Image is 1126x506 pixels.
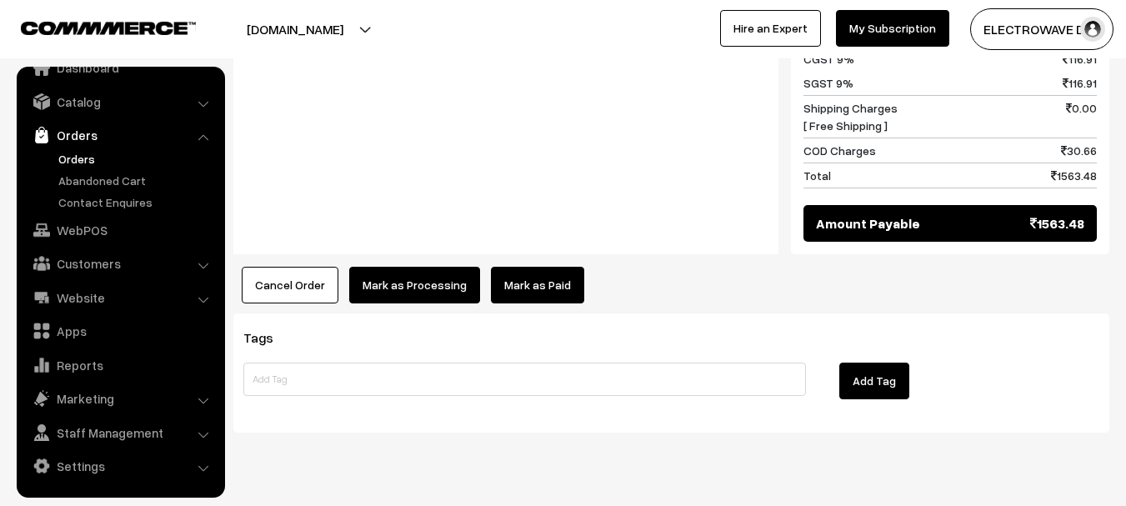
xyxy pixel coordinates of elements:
a: Hire an Expert [720,10,821,47]
input: Add Tag [243,363,806,396]
a: Contact Enquires [54,193,219,211]
a: COMMMERCE [21,17,167,37]
a: Dashboard [21,53,219,83]
span: 116.91 [1063,74,1097,92]
span: CGST 9% [803,50,854,68]
img: user [1080,17,1105,42]
span: 116.91 [1063,50,1097,68]
span: Total [803,167,831,184]
a: Orders [21,120,219,150]
span: Tags [243,329,293,346]
a: My Subscription [836,10,949,47]
a: Settings [21,451,219,481]
a: Customers [21,248,219,278]
span: SGST 9% [803,74,853,92]
button: ELECTROWAVE DE… [970,8,1113,50]
a: Staff Management [21,418,219,448]
a: Apps [21,316,219,346]
button: Add Tag [839,363,909,399]
a: Marketing [21,383,219,413]
a: Orders [54,150,219,168]
a: Abandoned Cart [54,172,219,189]
span: Amount Payable [816,213,920,233]
span: COD Charges [803,142,876,159]
span: 1563.48 [1030,213,1084,233]
span: 0.00 [1066,99,1097,134]
a: Mark as Paid [491,267,584,303]
a: Reports [21,350,219,380]
span: 30.66 [1061,142,1097,159]
span: 1563.48 [1051,167,1097,184]
a: WebPOS [21,215,219,245]
img: COMMMERCE [21,22,196,34]
a: Catalog [21,87,219,117]
button: Mark as Processing [349,267,480,303]
button: [DOMAIN_NAME] [188,8,402,50]
button: Cancel Order [242,267,338,303]
a: Website [21,283,219,313]
span: Shipping Charges [ Free Shipping ] [803,99,898,134]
